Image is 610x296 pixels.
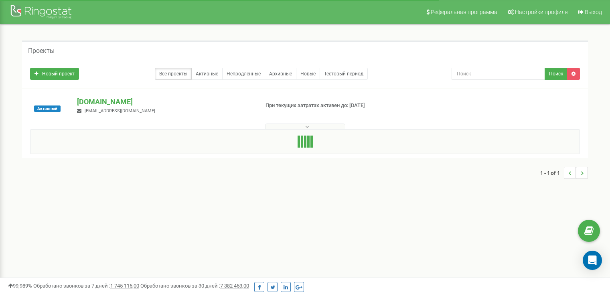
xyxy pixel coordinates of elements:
[540,167,564,179] span: 1 - 1 of 1
[320,68,368,80] a: Тестовый период
[265,68,296,80] a: Архивные
[28,47,55,55] h5: Проекты
[85,108,155,114] span: [EMAIL_ADDRESS][DOMAIN_NAME]
[540,159,588,187] nav: ...
[77,97,252,107] p: [DOMAIN_NAME]
[30,68,79,80] a: Новый проект
[110,283,139,289] u: 1 745 115,00
[452,68,545,80] input: Поиск
[220,283,249,289] u: 7 382 453,00
[33,283,139,289] span: Обработано звонков за 7 дней :
[545,68,567,80] button: Поиск
[8,283,32,289] span: 99,989%
[296,68,320,80] a: Новые
[585,9,602,15] span: Выход
[34,105,61,112] span: Активный
[265,102,394,109] p: При текущих затратах активен до: [DATE]
[222,68,265,80] a: Непродленные
[155,68,192,80] a: Все проекты
[583,251,602,270] div: Open Intercom Messenger
[515,9,568,15] span: Настройки профиля
[140,283,249,289] span: Обработано звонков за 30 дней :
[431,9,497,15] span: Реферальная программа
[191,68,223,80] a: Активные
